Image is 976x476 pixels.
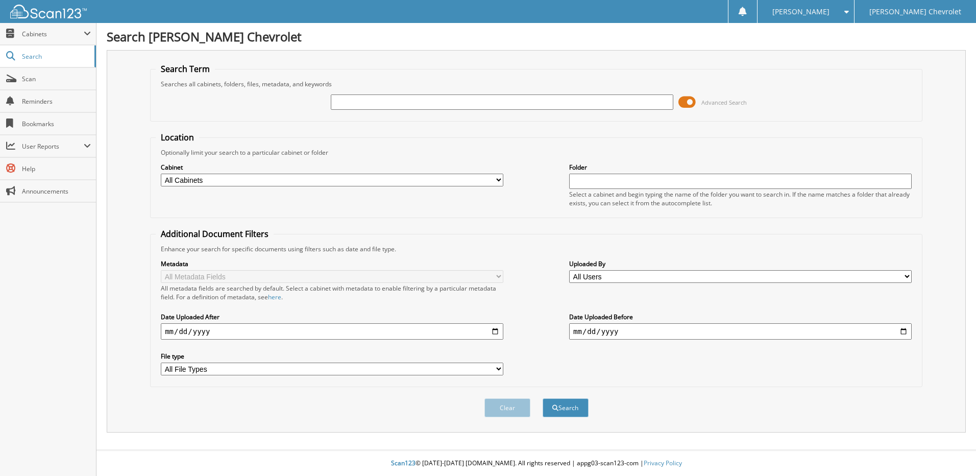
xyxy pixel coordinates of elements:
[391,459,416,467] span: Scan123
[107,28,966,45] h1: Search [PERSON_NAME] Chevrolet
[268,293,281,301] a: here
[869,9,961,15] span: [PERSON_NAME] Chevrolet
[22,164,91,173] span: Help
[156,63,215,75] legend: Search Term
[161,352,503,361] label: File type
[156,245,917,253] div: Enhance your search for specific documents using filters such as date and file type.
[156,228,274,240] legend: Additional Document Filters
[22,97,91,106] span: Reminders
[22,75,91,83] span: Scan
[161,259,503,268] label: Metadata
[925,427,976,476] iframe: Chat Widget
[22,142,84,151] span: User Reports
[644,459,682,467] a: Privacy Policy
[161,163,503,172] label: Cabinet
[701,99,747,106] span: Advanced Search
[22,52,89,61] span: Search
[156,132,199,143] legend: Location
[22,187,91,196] span: Announcements
[96,451,976,476] div: © [DATE]-[DATE] [DOMAIN_NAME]. All rights reserved | appg03-scan123-com |
[569,313,912,321] label: Date Uploaded Before
[569,190,912,207] div: Select a cabinet and begin typing the name of the folder you want to search in. If the name match...
[484,398,530,417] button: Clear
[569,323,912,340] input: end
[772,9,829,15] span: [PERSON_NAME]
[569,259,912,268] label: Uploaded By
[161,323,503,340] input: start
[543,398,589,417] button: Search
[161,313,503,321] label: Date Uploaded After
[156,80,917,88] div: Searches all cabinets, folders, files, metadata, and keywords
[156,148,917,157] div: Optionally limit your search to a particular cabinet or folder
[569,163,912,172] label: Folder
[161,284,503,301] div: All metadata fields are searched by default. Select a cabinet with metadata to enable filtering b...
[10,5,87,18] img: scan123-logo-white.svg
[22,30,84,38] span: Cabinets
[22,120,91,128] span: Bookmarks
